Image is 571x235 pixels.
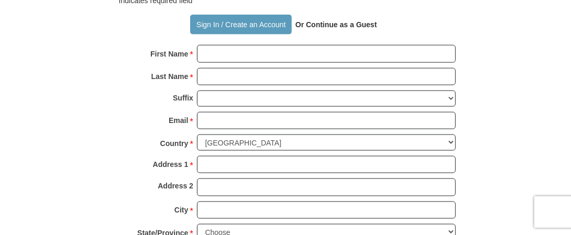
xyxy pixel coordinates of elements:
strong: Address 1 [153,157,189,172]
strong: First Name [150,47,188,61]
strong: Email [169,113,188,128]
strong: Last Name [151,69,189,84]
button: Sign In / Create an Account [190,15,291,35]
strong: Country [160,136,189,151]
strong: Or Continue as a Guest [295,20,377,29]
strong: Address 2 [158,178,193,193]
strong: Suffix [173,91,193,105]
strong: City [174,203,188,217]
